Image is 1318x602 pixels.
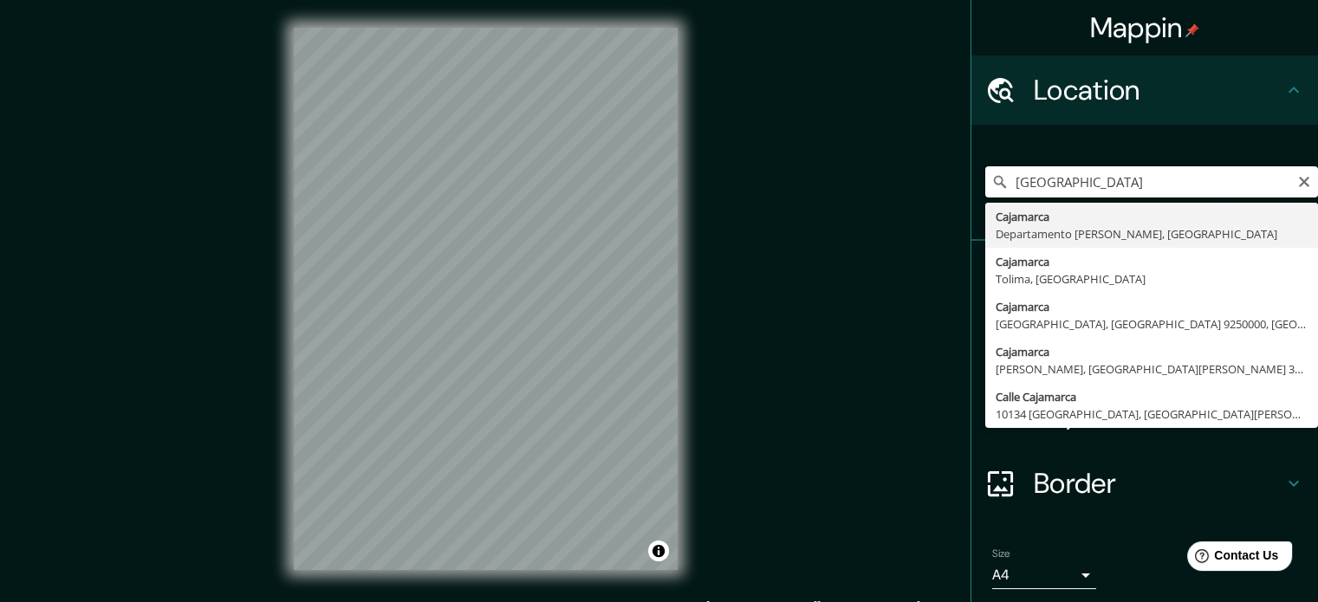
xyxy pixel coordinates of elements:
[985,166,1318,197] input: Pick your city or area
[1164,534,1299,583] iframe: Help widget launcher
[996,208,1308,225] div: Cajamarca
[1034,397,1283,431] h4: Layout
[1034,466,1283,501] h4: Border
[992,547,1010,561] label: Size
[996,343,1308,360] div: Cajamarca
[1034,73,1283,107] h4: Location
[648,541,669,561] button: Toggle attribution
[971,449,1318,518] div: Border
[996,360,1308,378] div: [PERSON_NAME], [GEOGRAPHIC_DATA][PERSON_NAME] 3530000, [GEOGRAPHIC_DATA]
[996,315,1308,333] div: [GEOGRAPHIC_DATA], [GEOGRAPHIC_DATA] 9250000, [GEOGRAPHIC_DATA]
[1297,172,1311,189] button: Clear
[996,405,1308,423] div: 10134 [GEOGRAPHIC_DATA], [GEOGRAPHIC_DATA][PERSON_NAME], [GEOGRAPHIC_DATA]
[971,55,1318,125] div: Location
[996,253,1308,270] div: Cajamarca
[996,298,1308,315] div: Cajamarca
[996,225,1308,243] div: Departamento [PERSON_NAME], [GEOGRAPHIC_DATA]
[971,379,1318,449] div: Layout
[294,28,678,570] canvas: Map
[1090,10,1200,45] h4: Mappin
[1185,23,1199,37] img: pin-icon.png
[992,561,1096,589] div: A4
[996,270,1308,288] div: Tolima, [GEOGRAPHIC_DATA]
[971,241,1318,310] div: Pins
[996,388,1308,405] div: Calle Cajamarca
[971,310,1318,379] div: Style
